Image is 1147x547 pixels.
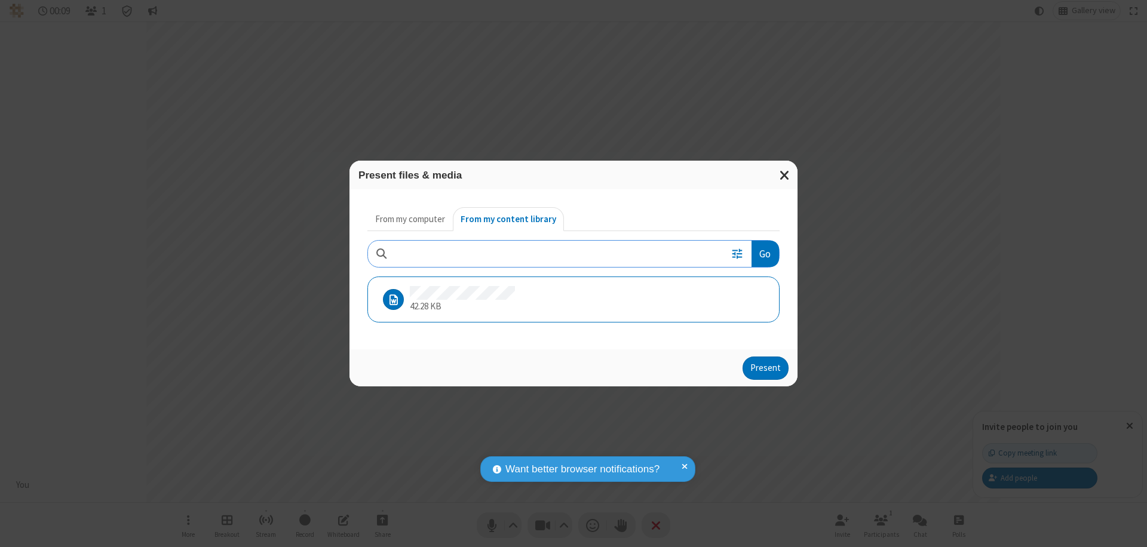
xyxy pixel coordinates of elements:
[453,207,564,231] button: From my content library
[358,170,789,181] h3: Present files & media
[410,300,515,314] p: 42.28 KB
[505,462,660,477] span: Want better browser notifications?
[743,357,789,380] button: Present
[772,161,798,190] button: Close modal
[367,207,453,231] button: From my computer
[752,241,779,268] button: Go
